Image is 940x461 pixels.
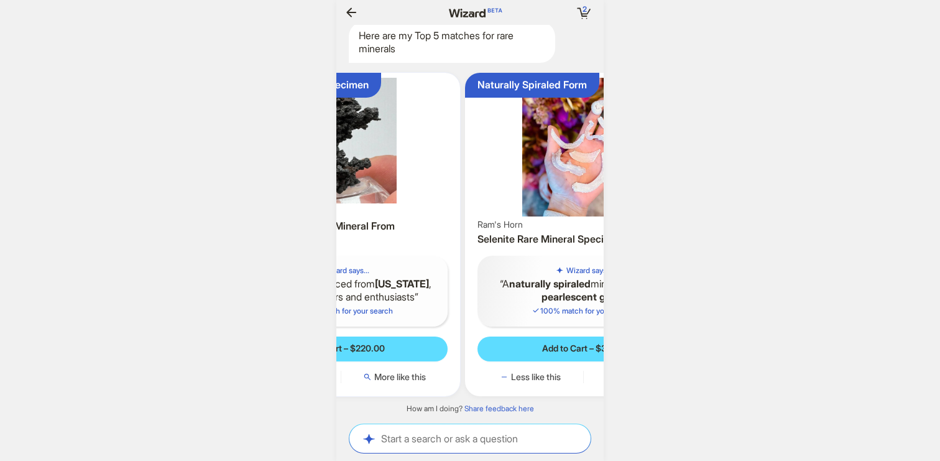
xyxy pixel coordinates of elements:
h5: Wizard says... [323,266,369,276]
b: [US_STATE] [375,277,429,290]
h3: (Smoky Hawk) - Rare Mineral From [US_STATE] For Sale [234,220,448,246]
q: A sourced from , ideal for collectors and enthusiasts [244,277,438,304]
span: 100 % match for your search [288,306,393,315]
h3: Selenite Rare Mineral Specimen [477,233,691,246]
button: Add to Cart – $220.00 [234,337,448,361]
h5: Wizard says... [566,266,612,276]
span: 2 [583,4,587,14]
b: naturally spiraled [509,277,591,290]
div: How am I doing? [336,404,604,414]
div: Here are my Top 5 matches for rare minerals [349,22,555,63]
div: Natural Geological Specimen(Smoky Hawk) - Rare Mineral From Colorado For Sale(Smoky Hawk) - Rare ... [222,73,460,396]
button: More like this [341,371,448,384]
b: soft pearlescent glow [541,277,668,303]
span: Less like this [511,371,561,383]
span: More like this [374,371,426,383]
span: Add to Cart – $220.00 [297,343,385,354]
a: Share feedback here [464,404,534,413]
div: Naturally Spiraled Form [477,78,587,91]
span: 100 % match for your search [532,306,636,315]
span: Add to Cart – $32.00 [542,343,625,354]
q: A mineral with a [487,277,681,304]
img: (Smoky Hawk) - Rare Mineral From Colorado For Sale [227,78,455,203]
span: Ram's Horn [477,219,523,230]
img: Selenite Rare Mineral Specimen [470,78,698,217]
